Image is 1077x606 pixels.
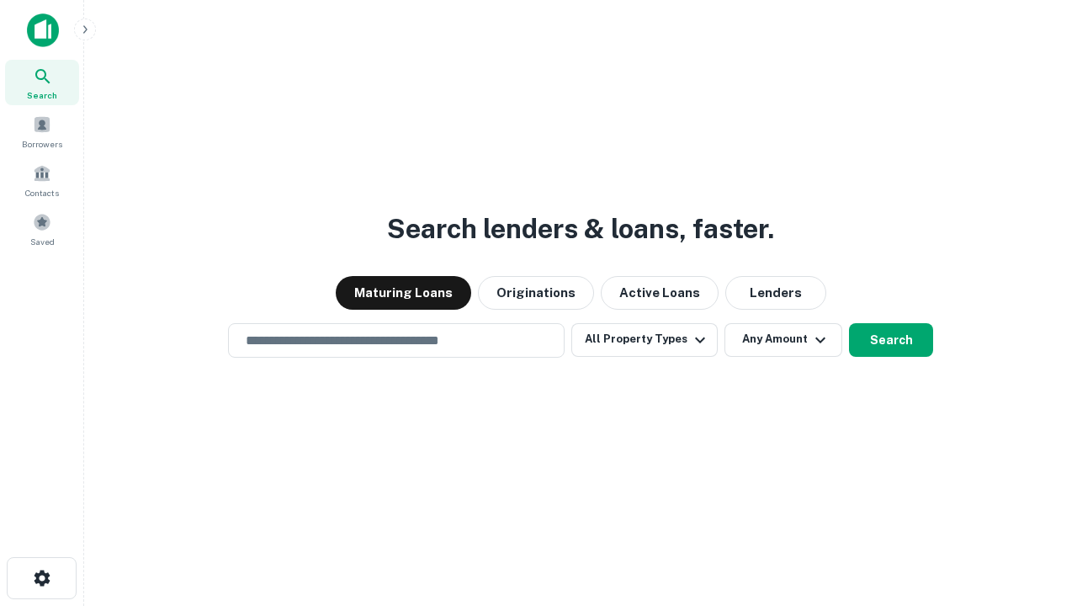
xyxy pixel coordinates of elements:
[336,276,471,310] button: Maturing Loans
[27,88,57,102] span: Search
[724,323,842,357] button: Any Amount
[5,109,79,154] a: Borrowers
[478,276,594,310] button: Originations
[27,13,59,47] img: capitalize-icon.png
[849,323,933,357] button: Search
[30,235,55,248] span: Saved
[725,276,826,310] button: Lenders
[5,157,79,203] a: Contacts
[993,471,1077,552] iframe: Chat Widget
[5,206,79,252] a: Saved
[571,323,718,357] button: All Property Types
[5,60,79,105] a: Search
[601,276,719,310] button: Active Loans
[22,137,62,151] span: Borrowers
[387,209,774,249] h3: Search lenders & loans, faster.
[25,186,59,199] span: Contacts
